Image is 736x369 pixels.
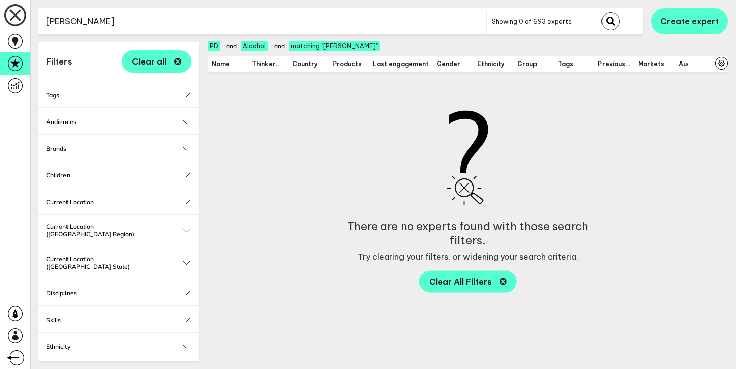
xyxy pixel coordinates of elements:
h1: Filters [46,56,72,67]
span: Alcohol [241,41,268,51]
span: Create expert [660,16,719,26]
span: Showing 0 of 693 experts [492,18,572,25]
span: Thinker type [252,60,284,68]
span: Markets [638,60,671,68]
button: Current Location [46,198,191,206]
span: Group [517,60,550,68]
button: Audiences [46,118,191,126]
button: Skills [46,316,191,324]
span: PD [208,41,220,51]
button: Children [46,171,191,179]
button: Current Location ([GEOGRAPHIC_DATA] State) [46,255,191,270]
span: Clear All Filters [429,278,492,286]
button: Ethnicity [46,343,191,350]
button: Clear all [122,50,191,73]
span: and [226,43,237,49]
span: Clear all [132,57,166,66]
span: Gender [437,60,469,68]
button: Current Location ([GEOGRAPHIC_DATA] Region) [46,223,191,238]
button: Disciplines [46,289,191,297]
span: Previous locations [598,60,630,68]
span: Last engagement [373,60,429,68]
span: Products [332,60,365,68]
span: Tags [558,60,590,68]
button: Tags [46,91,191,99]
span: Ethnicity [477,60,509,68]
button: Clear All Filters [419,271,517,293]
span: Try clearing your filters, or widening your search criteria. [358,252,578,262]
button: Create expert [651,8,728,34]
button: Brands [46,145,191,152]
span: There are no experts found with those search filters. [338,219,598,248]
span: Name [212,60,244,68]
span: matching "Mike Roberts" [289,41,380,51]
span: and [274,43,285,49]
input: Search for name, tags and keywords here... [38,9,486,34]
span: Country [292,60,324,68]
span: Audience [679,60,711,68]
